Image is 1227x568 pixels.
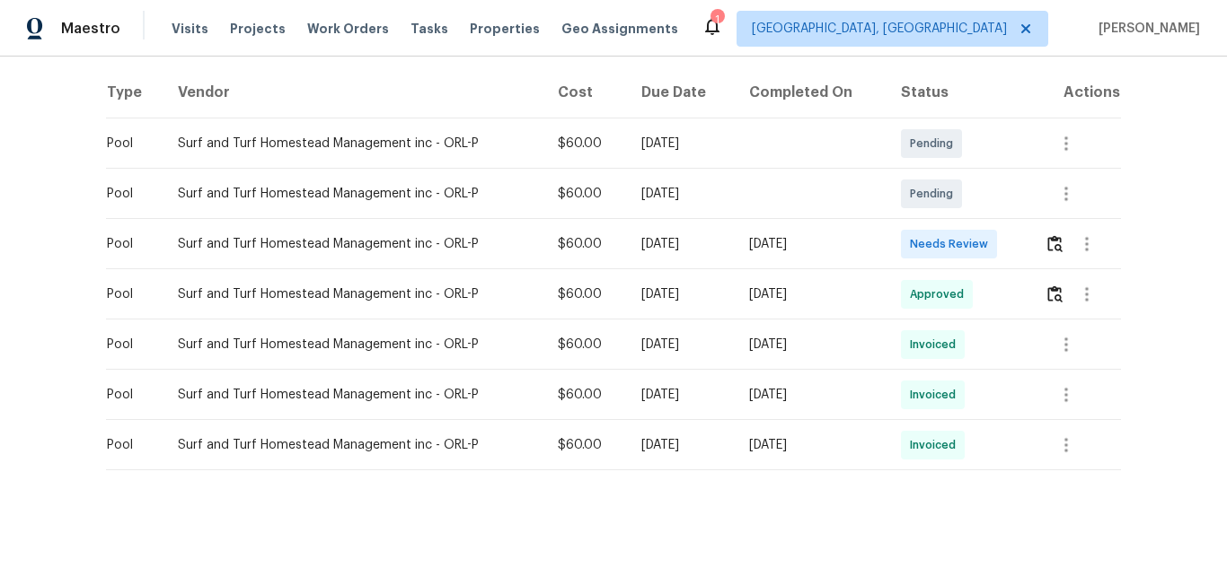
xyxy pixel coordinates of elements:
th: Type [106,68,163,118]
span: Needs Review [910,235,995,253]
span: [GEOGRAPHIC_DATA], [GEOGRAPHIC_DATA] [752,20,1007,38]
div: Pool [107,285,149,303]
button: Review Icon [1045,223,1065,266]
span: Maestro [61,20,120,38]
div: Pool [107,386,149,404]
div: $60.00 [558,185,613,203]
th: Completed On [735,68,887,118]
div: Surf and Turf Homestead Management inc - ORL-P [178,135,528,153]
img: Review Icon [1047,285,1063,302]
div: [DATE] [641,436,720,454]
th: Cost [543,68,627,118]
div: [DATE] [641,235,720,253]
div: [DATE] [641,185,720,203]
div: [DATE] [641,386,720,404]
div: Pool [107,436,149,454]
div: [DATE] [749,386,872,404]
button: Review Icon [1045,273,1065,316]
div: [DATE] [641,135,720,153]
span: Invoiced [910,336,963,354]
span: Properties [470,20,540,38]
div: Surf and Turf Homestead Management inc - ORL-P [178,436,528,454]
div: Surf and Turf Homestead Management inc - ORL-P [178,285,528,303]
div: Surf and Turf Homestead Management inc - ORL-P [178,386,528,404]
span: Pending [910,185,960,203]
th: Vendor [163,68,543,118]
th: Actions [1030,68,1121,118]
span: Visits [172,20,208,38]
span: [PERSON_NAME] [1091,20,1200,38]
span: Invoiced [910,436,963,454]
div: $60.00 [558,285,613,303]
div: $60.00 [558,336,613,354]
span: Pending [910,135,960,153]
th: Status [887,68,1030,118]
div: [DATE] [641,336,720,354]
div: [DATE] [749,285,872,303]
div: Pool [107,135,149,153]
div: Pool [107,235,149,253]
div: [DATE] [749,436,872,454]
span: Tasks [410,22,448,35]
div: $60.00 [558,235,613,253]
div: [DATE] [749,235,872,253]
img: Review Icon [1047,235,1063,252]
div: Pool [107,185,149,203]
div: $60.00 [558,135,613,153]
div: 1 [711,11,723,29]
span: Geo Assignments [561,20,678,38]
div: $60.00 [558,436,613,454]
th: Due Date [627,68,735,118]
span: Projects [230,20,286,38]
div: $60.00 [558,386,613,404]
div: Pool [107,336,149,354]
div: Surf and Turf Homestead Management inc - ORL-P [178,235,528,253]
span: Work Orders [307,20,389,38]
div: Surf and Turf Homestead Management inc - ORL-P [178,185,528,203]
div: Surf and Turf Homestead Management inc - ORL-P [178,336,528,354]
span: Invoiced [910,386,963,404]
span: Approved [910,285,971,303]
div: [DATE] [749,336,872,354]
div: [DATE] [641,285,720,303]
